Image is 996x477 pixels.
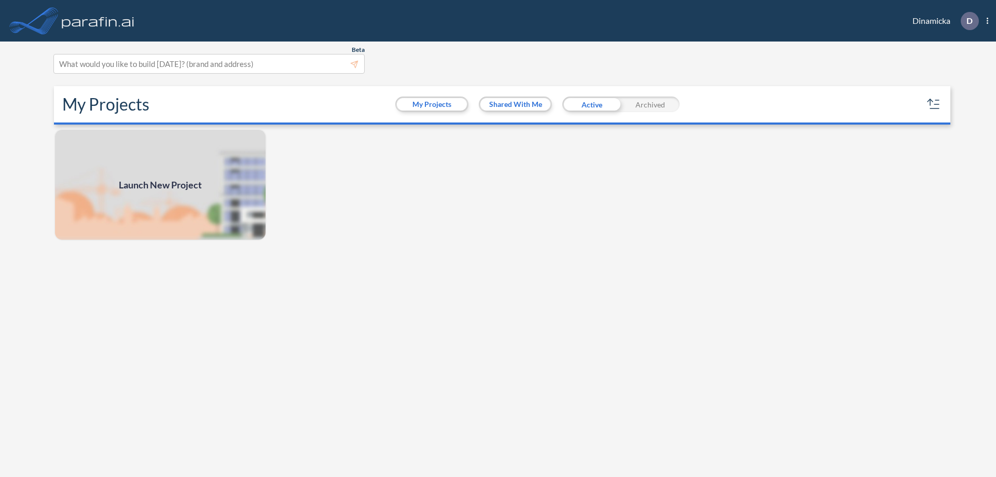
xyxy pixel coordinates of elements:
[60,10,136,31] img: logo
[925,96,942,113] button: sort
[54,129,267,241] a: Launch New Project
[966,16,973,25] p: D
[621,97,680,112] div: Archived
[562,97,621,112] div: Active
[397,98,467,111] button: My Projects
[54,129,267,241] img: add
[480,98,550,111] button: Shared With Me
[119,178,202,192] span: Launch New Project
[897,12,988,30] div: Dinamicka
[352,46,365,54] span: Beta
[62,94,149,114] h2: My Projects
